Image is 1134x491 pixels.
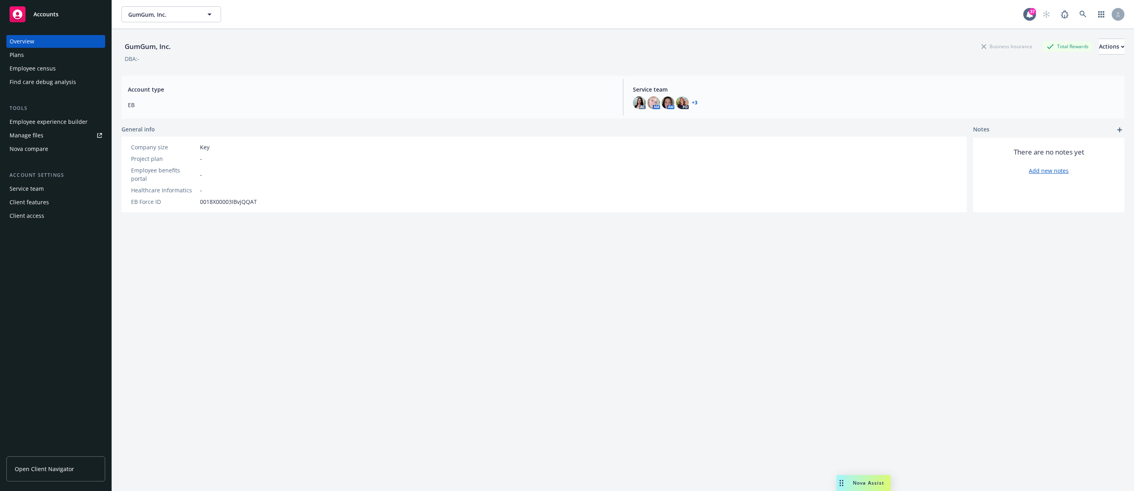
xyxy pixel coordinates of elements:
div: DBA: - [125,55,139,63]
div: Total Rewards [1043,41,1093,51]
span: 0018X00003IBvjQQAT [200,198,257,206]
a: Accounts [6,3,105,25]
div: EB Force ID [131,198,197,206]
span: Open Client Navigator [15,465,74,473]
span: EB [128,101,613,109]
a: Nova compare [6,143,105,155]
div: Employee benefits portal [131,166,197,183]
div: Plans [10,49,24,61]
a: Switch app [1093,6,1109,22]
div: Healthcare Informatics [131,186,197,194]
img: photo [633,96,646,109]
img: photo [662,96,674,109]
a: Overview [6,35,105,48]
div: GumGum, Inc. [121,41,174,52]
a: Plans [6,49,105,61]
a: Client access [6,209,105,222]
span: General info [121,125,155,133]
a: Report a Bug [1057,6,1073,22]
div: Manage files [10,129,43,142]
img: photo [647,96,660,109]
span: There are no notes yet [1014,147,1084,157]
a: Start snowing [1038,6,1054,22]
div: Client access [10,209,44,222]
div: Tools [6,104,105,112]
a: Client features [6,196,105,209]
a: +3 [692,100,697,105]
div: Company size [131,143,197,151]
button: Nova Assist [836,475,891,491]
span: Nova Assist [853,479,884,486]
a: Search [1075,6,1091,22]
div: Actions [1099,39,1124,54]
a: Add new notes [1029,166,1069,175]
span: - [200,170,202,179]
span: - [200,155,202,163]
span: Notes [973,125,989,135]
a: Find care debug analysis [6,76,105,88]
div: Employee census [10,62,56,75]
a: Employee experience builder [6,115,105,128]
span: Service team [633,85,1118,94]
div: Find care debug analysis [10,76,76,88]
span: Key [200,143,210,151]
a: Service team [6,182,105,195]
div: Project plan [131,155,197,163]
img: photo [676,96,689,109]
span: GumGum, Inc. [128,10,197,19]
button: GumGum, Inc. [121,6,221,22]
span: - [200,186,202,194]
span: Account type [128,85,613,94]
button: Actions [1099,39,1124,55]
div: Client features [10,196,49,209]
div: Business Insurance [977,41,1036,51]
div: Employee experience builder [10,115,88,128]
div: Nova compare [10,143,48,155]
div: Drag to move [836,475,846,491]
div: Account settings [6,171,105,179]
div: Service team [10,182,44,195]
div: Overview [10,35,34,48]
div: 37 [1029,8,1036,15]
a: Manage files [6,129,105,142]
a: Employee census [6,62,105,75]
span: Accounts [33,11,59,18]
a: add [1115,125,1124,135]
